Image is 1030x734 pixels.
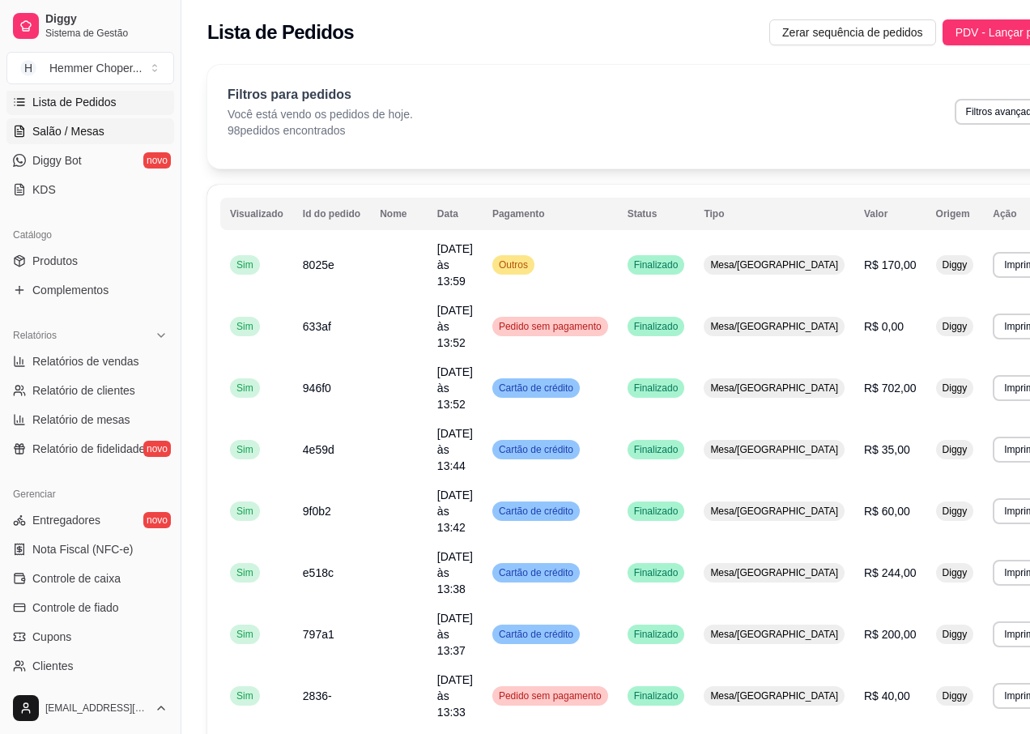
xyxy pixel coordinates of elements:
[437,489,473,534] span: [DATE] às 13:42
[6,407,174,433] a: Relatório de mesas
[6,624,174,650] a: Cupons
[769,19,936,45] button: Zerar sequência de pedidos
[6,536,174,562] a: Nota Fiscal (NFC-e)
[631,258,682,271] span: Finalizado
[6,222,174,248] div: Catálogo
[631,689,682,702] span: Finalizado
[303,320,331,333] span: 633af
[631,382,682,395] span: Finalizado
[6,507,174,533] a: Entregadoresnovo
[303,628,334,641] span: 797a1
[707,628,841,641] span: Mesa/[GEOGRAPHIC_DATA]
[32,512,100,528] span: Entregadores
[496,689,605,702] span: Pedido sem pagamento
[32,541,133,557] span: Nota Fiscal (NFC-e)
[20,60,36,76] span: H
[303,566,334,579] span: e518c
[228,106,413,122] p: Você está vendo os pedidos de hoje.
[228,85,413,105] p: Filtros para pedidos
[233,382,257,395] span: Sim
[45,702,148,715] span: [EMAIL_ADDRESS][DOMAIN_NAME]
[32,658,74,674] span: Clientes
[631,628,682,641] span: Finalizado
[496,628,577,641] span: Cartão de crédito
[939,320,971,333] span: Diggy
[32,570,121,587] span: Controle de caixa
[293,198,370,230] th: Id do pedido
[618,198,695,230] th: Status
[6,277,174,303] a: Complementos
[49,60,142,76] div: Hemmer Choper ...
[864,320,904,333] span: R$ 0,00
[437,427,473,472] span: [DATE] às 13:44
[233,566,257,579] span: Sim
[233,628,257,641] span: Sim
[864,628,917,641] span: R$ 200,00
[32,282,109,298] span: Complementos
[864,689,910,702] span: R$ 40,00
[939,566,971,579] span: Diggy
[45,27,168,40] span: Sistema de Gestão
[864,566,917,579] span: R$ 244,00
[303,382,331,395] span: 946f0
[939,505,971,518] span: Diggy
[13,329,57,342] span: Relatórios
[45,12,168,27] span: Diggy
[370,198,428,230] th: Nome
[32,412,130,428] span: Relatório de mesas
[437,304,473,349] span: [DATE] às 13:52
[939,258,971,271] span: Diggy
[6,52,174,84] button: Select a team
[707,566,841,579] span: Mesa/[GEOGRAPHIC_DATA]
[233,258,257,271] span: Sim
[707,382,841,395] span: Mesa/[GEOGRAPHIC_DATA]
[32,382,135,399] span: Relatório de clientes
[6,436,174,462] a: Relatório de fidelidadenovo
[6,689,174,728] button: [EMAIL_ADDRESS][DOMAIN_NAME]
[233,443,257,456] span: Sim
[6,147,174,173] a: Diggy Botnovo
[437,550,473,595] span: [DATE] às 13:38
[437,365,473,411] span: [DATE] às 13:52
[496,566,577,579] span: Cartão de crédito
[707,258,841,271] span: Mesa/[GEOGRAPHIC_DATA]
[939,628,971,641] span: Diggy
[6,6,174,45] a: DiggySistema de Gestão
[32,94,117,110] span: Lista de Pedidos
[32,123,104,139] span: Salão / Mesas
[207,19,354,45] h2: Lista de Pedidos
[32,253,78,269] span: Produtos
[303,689,332,702] span: 2836-
[483,198,618,230] th: Pagamento
[496,505,577,518] span: Cartão de crédito
[6,565,174,591] a: Controle de caixa
[6,118,174,144] a: Salão / Mesas
[694,198,854,230] th: Tipo
[707,320,841,333] span: Mesa/[GEOGRAPHIC_DATA]
[6,177,174,203] a: KDS
[303,258,334,271] span: 8025e
[864,505,910,518] span: R$ 60,00
[233,689,257,702] span: Sim
[707,443,841,456] span: Mesa/[GEOGRAPHIC_DATA]
[6,348,174,374] a: Relatórios de vendas
[631,443,682,456] span: Finalizado
[707,689,841,702] span: Mesa/[GEOGRAPHIC_DATA]
[782,23,923,41] span: Zerar sequência de pedidos
[6,89,174,115] a: Lista de Pedidos
[631,566,682,579] span: Finalizado
[939,382,971,395] span: Diggy
[939,443,971,456] span: Diggy
[864,382,917,395] span: R$ 702,00
[631,505,682,518] span: Finalizado
[303,505,331,518] span: 9f0b2
[6,248,174,274] a: Produtos
[437,242,473,288] span: [DATE] às 13:59
[854,198,926,230] th: Valor
[32,353,139,369] span: Relatórios de vendas
[926,198,984,230] th: Origem
[437,612,473,657] span: [DATE] às 13:37
[939,689,971,702] span: Diggy
[233,505,257,518] span: Sim
[32,181,56,198] span: KDS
